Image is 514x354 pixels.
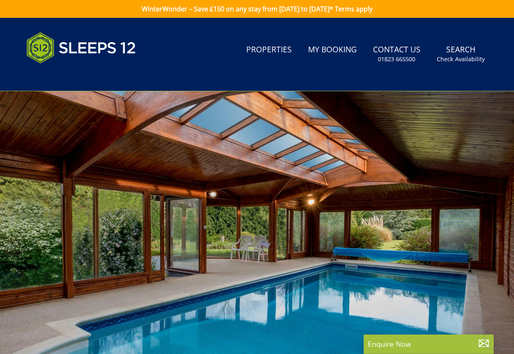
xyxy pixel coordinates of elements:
a: Contact Us01823 665500 [370,41,424,67]
p: Enquire Now [368,339,490,349]
iframe: Customer reviews powered by Trustpilot [22,73,108,80]
a: Properties [243,41,295,59]
a: SearchCheck Availability [434,41,488,67]
a: My Booking [305,41,360,59]
small: 01823 665500 [378,55,415,63]
small: Check Availability [437,55,485,63]
img: Sleeps 12 [26,28,136,68]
